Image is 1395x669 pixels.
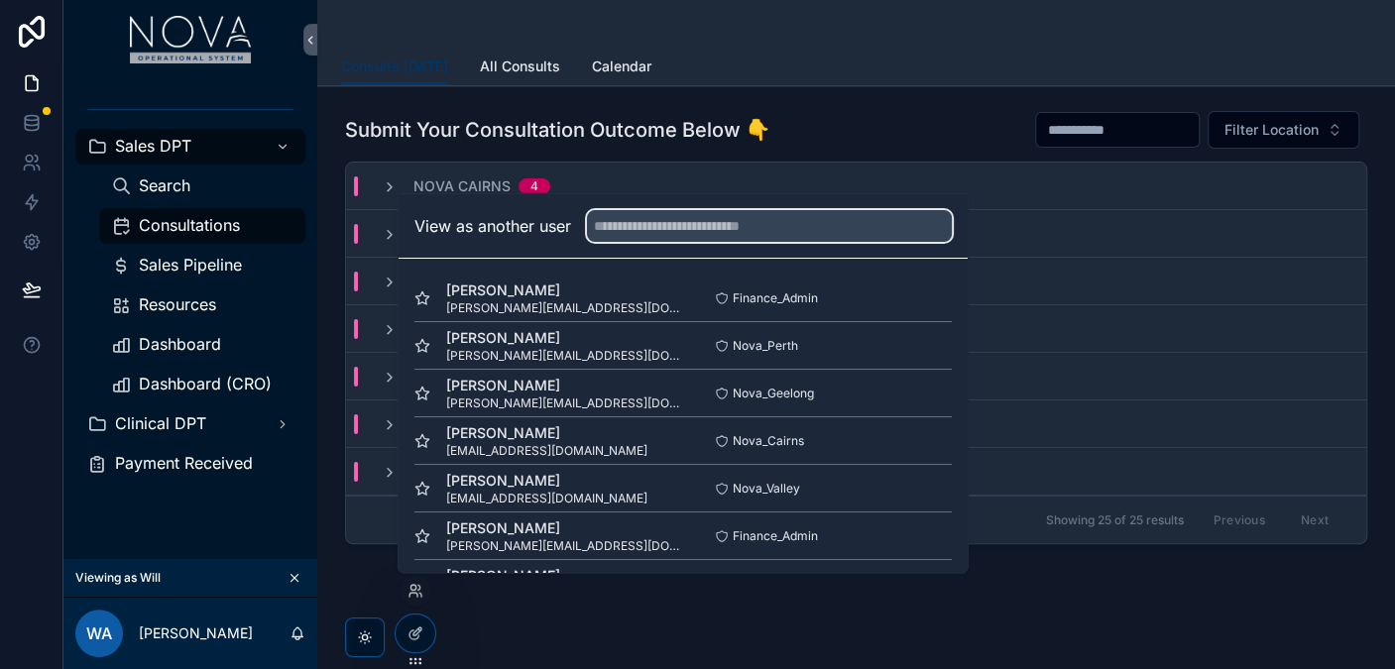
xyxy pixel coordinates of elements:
p: [PERSON_NAME] [139,623,253,643]
span: Nova_Perth [733,337,798,353]
a: Consults [DATE] [341,49,448,86]
span: [PERSON_NAME] [446,565,647,585]
a: All Consults [480,49,560,88]
button: Select Button [1208,111,1359,149]
span: Search [139,175,190,196]
a: Dashboard [99,327,305,363]
a: Dashboard (CRO) [99,367,305,402]
a: Clinical DPT [75,406,305,442]
span: [PERSON_NAME][EMAIL_ADDRESS][DOMAIN_NAME] [446,537,683,553]
span: Nova_Geelong [733,385,814,400]
a: Sales DPT [75,129,305,165]
span: [PERSON_NAME] [446,470,647,490]
a: Payment Received [75,446,305,482]
span: Consultations [139,215,240,236]
span: Sales Pipeline [139,255,242,276]
span: Dashboard [139,334,221,355]
span: Finance_Admin [733,289,818,305]
a: Search [99,168,305,204]
span: [PERSON_NAME] [446,517,683,537]
a: Consultations [99,208,305,244]
span: [PERSON_NAME][EMAIL_ADDRESS][DOMAIN_NAME][PERSON_NAME] [446,347,683,363]
span: [PERSON_NAME] [446,327,683,347]
span: Finance_Admin [733,527,818,543]
span: Payment Received [115,453,253,474]
h2: View as another user [414,214,571,238]
h1: Submit Your Consultation Outcome Below 👇 [345,116,770,144]
span: [PERSON_NAME] [446,422,647,442]
span: Dashboard (CRO) [139,374,272,394]
span: All Consults [480,56,560,76]
span: [PERSON_NAME][EMAIL_ADDRESS][DOMAIN_NAME][PERSON_NAME] [446,394,683,410]
a: Sales Pipeline [99,248,305,283]
span: Resources [139,294,216,315]
span: Viewing as Will [75,570,161,586]
a: Resources [99,287,305,323]
span: Nova_Cairns [733,432,804,448]
span: [EMAIL_ADDRESS][DOMAIN_NAME] [446,442,647,458]
span: Calendar [592,56,651,76]
span: Nova_Valley [733,480,800,496]
span: Consults [DATE] [341,56,448,76]
span: Showing 25 of 25 results [1045,512,1183,528]
img: App logo [130,16,252,63]
a: Calendar [592,49,651,88]
span: Filter Location [1224,120,1319,140]
span: Clinical DPT [115,413,206,434]
span: [EMAIL_ADDRESS][DOMAIN_NAME] [446,490,647,505]
span: Sales DPT [115,136,191,157]
span: [PERSON_NAME][EMAIL_ADDRESS][DOMAIN_NAME] [446,299,683,315]
span: Nova Cairns [413,176,511,196]
div: 4 [530,178,538,194]
span: WA [86,621,112,645]
div: scrollable content [63,79,317,507]
span: [PERSON_NAME] [446,279,683,299]
span: [PERSON_NAME] [446,375,683,394]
